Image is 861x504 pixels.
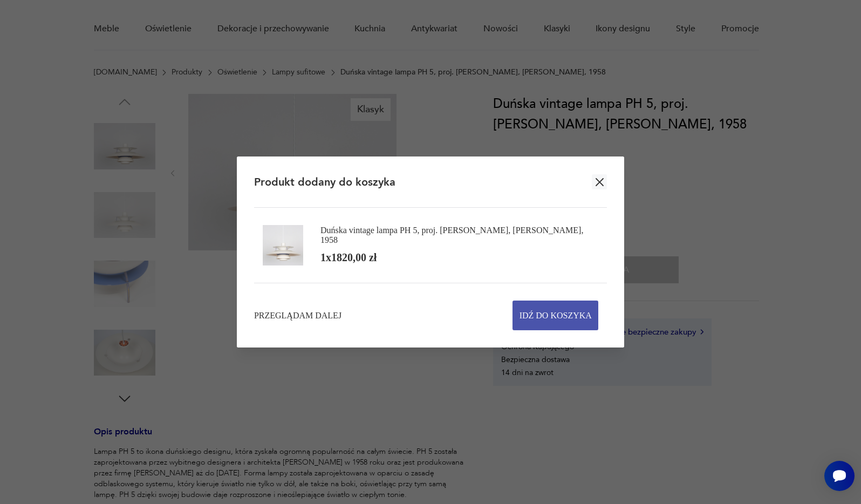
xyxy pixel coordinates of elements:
[263,225,303,265] img: Zdjęcie produktu
[254,175,395,189] h2: Produkt dodany do koszyka
[320,226,598,245] div: Duńska vintage lampa PH 5, proj. [PERSON_NAME], [PERSON_NAME], 1958
[512,301,598,330] button: Idź do koszyka
[254,309,341,322] button: Przeglądam dalej
[320,250,377,265] div: 1 x 1820,00 zł
[824,461,855,491] iframe: Smartsupp widget button
[520,301,592,330] span: Idź do koszyka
